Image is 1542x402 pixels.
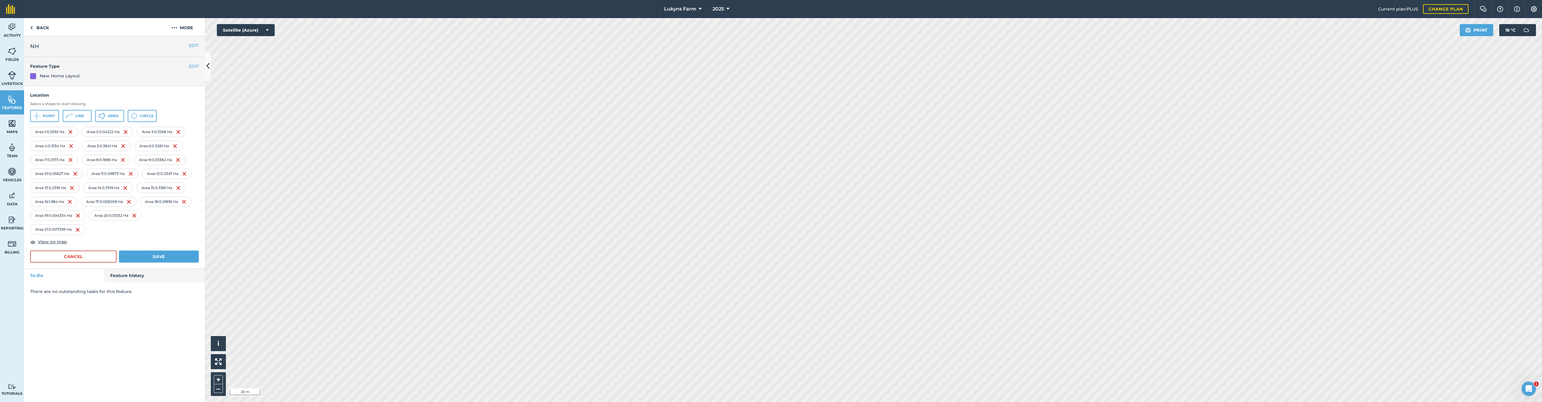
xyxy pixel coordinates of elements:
[68,156,73,164] img: svg+xml;base64,PHN2ZyB4bWxucz0iaHR0cDovL3d3dy53My5vcmcvMjAwMC9zdmciIHdpZHRoPSIxNiIgaGVpZ2h0PSIyNC...
[81,197,136,207] div: Area 17 : 0.008209 Ha
[1505,24,1515,36] span: 18 ° C
[86,169,138,179] div: Area 11 : 0.09873 Ha
[8,119,16,128] img: svg+xml;base64,PHN2ZyB4bWxucz0iaHR0cDovL3d3dy53My5vcmcvMjAwMC9zdmciIHdpZHRoPSI1NiIgaGVpZ2h0PSI2MC...
[8,384,16,390] img: svg+xml;base64,PD94bWwgdmVyc2lvbj0iMS4wIiBlbmNvZGluZz0idXRmLTgiPz4KPCEtLSBHZW5lcmF0b3I6IEFkb2JlIE...
[8,239,16,248] img: svg+xml;base64,PD94bWwgdmVyc2lvbj0iMS4wIiBlbmNvZGluZz0idXRmLTgiPz4KPCEtLSBHZW5lcmF0b3I6IEFkb2JlIE...
[6,4,15,14] img: fieldmargin Logo
[182,170,187,177] img: svg+xml;base64,PHN2ZyB4bWxucz0iaHR0cDovL3d3dy53My5vcmcvMjAwMC9zdmciIHdpZHRoPSIxNiIgaGVpZ2h0PSIyNC...
[70,184,74,192] img: svg+xml;base64,PHN2ZyB4bWxucz0iaHR0cDovL3d3dy53My5vcmcvMjAwMC9zdmciIHdpZHRoPSIxNiIgaGVpZ2h0PSIyNC...
[1520,24,1532,36] img: svg+xml;base64,PD94bWwgdmVyc2lvbj0iMS4wIiBlbmNvZGluZz0idXRmLTgiPz4KPCEtLSBHZW5lcmF0b3I6IEFkb2JlIE...
[140,114,154,118] span: Circle
[1514,5,1520,13] img: svg+xml;base64,PHN2ZyB4bWxucz0iaHR0cDovL3d3dy53My5vcmcvMjAwMC9zdmciIHdpZHRoPSIxNyIgaGVpZ2h0PSIxNy...
[119,251,199,263] button: Save
[134,155,186,165] div: Area 9 : 0.03382 Ha
[30,63,189,70] h4: Feature Type
[30,238,67,246] button: View on map
[1480,6,1487,12] img: Two speech bubbles overlapping with the left bubble in the forefront
[171,24,177,31] img: svg+xml;base64,PHN2ZyB4bWxucz0iaHR0cDovL3d3dy53My5vcmcvMjAwMC9zdmciIHdpZHRoPSIyMCIgaGVpZ2h0PSIyNC...
[30,224,85,235] div: Area 21 : 0.007338 Ha
[104,269,205,282] a: Feature history
[1497,6,1504,12] img: A question mark icon
[1378,6,1418,12] span: Current plan : PLUS
[1522,382,1536,396] iframe: Intercom live chat
[83,182,133,193] div: Area 14 : 0.3109 Ha
[132,212,137,219] img: svg+xml;base64,PHN2ZyB4bWxucz0iaHR0cDovL3d3dy53My5vcmcvMjAwMC9zdmciIHdpZHRoPSIxNiIgaGVpZ2h0PSIyNC...
[30,155,78,165] div: Area 7 : 0.3173 Ha
[8,215,16,224] img: svg+xml;base64,PD94bWwgdmVyc2lvbj0iMS4wIiBlbmNvZGluZz0idXRmLTgiPz4KPCEtLSBHZW5lcmF0b3I6IEFkb2JlIE...
[75,114,84,118] span: Line
[108,114,118,118] span: Area
[8,167,16,176] img: svg+xml;base64,PD94bWwgdmVyc2lvbj0iMS4wIiBlbmNvZGluZz0idXRmLTgiPz4KPCEtLSBHZW5lcmF0b3I6IEFkb2JlIE...
[38,238,67,245] span: View on map
[69,142,73,150] img: svg+xml;base64,PHN2ZyB4bWxucz0iaHR0cDovL3d3dy53My5vcmcvMjAwMC9zdmciIHdpZHRoPSIxNiIgaGVpZ2h0PSIyNC...
[1499,24,1536,36] button: 18 °C
[176,128,181,136] img: svg+xml;base64,PHN2ZyB4bWxucz0iaHR0cDovL3d3dy53My5vcmcvMjAwMC9zdmciIHdpZHRoPSIxNiIgaGVpZ2h0PSIyNC...
[43,114,55,118] span: Point
[30,92,199,98] h4: Location
[189,42,199,49] button: EDIT
[30,141,79,151] div: Area 4 : 0.3134 Ha
[24,18,55,36] a: Back
[89,210,142,221] div: Area 20 : 0.01332 Ha
[173,142,177,150] img: svg+xml;base64,PHN2ZyB4bWxucz0iaHR0cDovL3d3dy53My5vcmcvMjAwMC9zdmciIHdpZHRoPSIxNiIgaGVpZ2h0PSIyNC...
[8,23,16,32] img: svg+xml;base64,PD94bWwgdmVyc2lvbj0iMS4wIiBlbmNvZGluZz0idXRmLTgiPz4KPCEtLSBHZW5lcmF0b3I6IEFkb2JlIE...
[176,184,181,192] img: svg+xml;base64,PHN2ZyB4bWxucz0iaHR0cDovL3d3dy53My5vcmcvMjAwMC9zdmciIHdpZHRoPSIxNiIgaGVpZ2h0PSIyNC...
[217,24,275,36] button: Satellite (Azure)
[30,288,199,295] p: There are no outstanding tasks for this feature.
[30,169,83,179] div: Area 10 : 0.05627 Ha
[8,95,16,104] img: svg+xml;base64,PHN2ZyB4bWxucz0iaHR0cDovL3d3dy53My5vcmcvMjAwMC9zdmciIHdpZHRoPSI1NiIgaGVpZ2h0PSI2MC...
[123,184,128,192] img: svg+xml;base64,PHN2ZyB4bWxucz0iaHR0cDovL3d3dy53My5vcmcvMjAwMC9zdmciIHdpZHRoPSIxNiIgaGVpZ2h0PSIyNC...
[8,71,16,80] img: svg+xml;base64,PD94bWwgdmVyc2lvbj0iMS4wIiBlbmNvZGluZz0idXRmLTgiPz4KPCEtLSBHZW5lcmF0b3I6IEFkb2JlIE...
[1460,24,1494,36] button: Print
[30,182,80,193] div: Area 13 : 0.2318 Ha
[82,155,130,165] div: Area 8 : 0.1886 Ha
[30,238,36,246] img: svg+xml;base64,PHN2ZyB4bWxucz0iaHR0cDovL3d3dy53My5vcmcvMjAwMC9zdmciIHdpZHRoPSIxOCIgaGVpZ2h0PSIyNC...
[217,340,219,347] span: i
[30,110,59,122] button: Point
[126,198,131,205] img: svg+xml;base64,PHN2ZyB4bWxucz0iaHR0cDovL3d3dy53My5vcmcvMjAwMC9zdmciIHdpZHRoPSIxNiIgaGVpZ2h0PSIyNC...
[95,110,124,122] button: Area
[1530,6,1537,12] img: A cog icon
[123,128,128,136] img: svg+xml;base64,PHN2ZyB4bWxucz0iaHR0cDovL3d3dy53My5vcmcvMjAwMC9zdmciIHdpZHRoPSIxNiIgaGVpZ2h0PSIyNC...
[160,18,205,36] button: More
[214,384,223,393] button: –
[8,191,16,200] img: svg+xml;base64,PD94bWwgdmVyc2lvbj0iMS4wIiBlbmNvZGluZz0idXRmLTgiPz4KPCEtLSBHZW5lcmF0b3I6IEFkb2JlIE...
[176,156,180,164] img: svg+xml;base64,PHN2ZyB4bWxucz0iaHR0cDovL3d3dy53My5vcmcvMjAwMC9zdmciIHdpZHRoPSIxNiIgaGVpZ2h0PSIyNC...
[82,141,131,151] div: Area 5 : 0.3841 Ha
[67,198,72,205] img: svg+xml;base64,PHN2ZyB4bWxucz0iaHR0cDovL3d3dy53My5vcmcvMjAwMC9zdmciIHdpZHRoPSIxNiIgaGVpZ2h0PSIyNC...
[1465,26,1471,34] img: svg+xml;base64,PHN2ZyB4bWxucz0iaHR0cDovL3d3dy53My5vcmcvMjAwMC9zdmciIHdpZHRoPSIxOSIgaGVpZ2h0PSIyNC...
[30,127,78,137] div: Area 1 : 0.2592 Ha
[63,110,92,122] button: Line
[1534,382,1539,386] span: 1
[128,110,157,122] button: Circle
[68,128,73,136] img: svg+xml;base64,PHN2ZyB4bWxucz0iaHR0cDovL3d3dy53My5vcmcvMjAwMC9zdmciIHdpZHRoPSIxNiIgaGVpZ2h0PSIyNC...
[713,5,724,13] span: 2025
[82,127,133,137] div: Area 2 : 0.04222 Ha
[30,210,86,221] div: Area 19 : 0.004334 Ha
[75,226,80,233] img: svg+xml;base64,PHN2ZyB4bWxucz0iaHR0cDovL3d3dy53My5vcmcvMjAwMC9zdmciIHdpZHRoPSIxNiIgaGVpZ2h0PSIyNC...
[30,101,199,106] h3: Select a shape to start drawing
[120,156,125,164] img: svg+xml;base64,PHN2ZyB4bWxucz0iaHR0cDovL3d3dy53My5vcmcvMjAwMC9zdmciIHdpZHRoPSIxNiIgaGVpZ2h0PSIyNC...
[8,47,16,56] img: svg+xml;base64,PHN2ZyB4bWxucz0iaHR0cDovL3d3dy53My5vcmcvMjAwMC9zdmciIHdpZHRoPSI1NiIgaGVpZ2h0PSI2MC...
[214,375,223,384] button: +
[30,197,77,207] div: Area 16 : 1.984 Ha
[136,182,186,193] div: Area 15 : 0.3381 Ha
[128,170,133,177] img: svg+xml;base64,PHN2ZyB4bWxucz0iaHR0cDovL3d3dy53My5vcmcvMjAwMC9zdmciIHdpZHRoPSIxNiIgaGVpZ2h0PSIyNC...
[1423,4,1469,14] a: Change plan
[73,170,78,177] img: svg+xml;base64,PHN2ZyB4bWxucz0iaHR0cDovL3d3dy53My5vcmcvMjAwMC9zdmciIHdpZHRoPSIxNiIgaGVpZ2h0PSIyNC...
[121,142,126,150] img: svg+xml;base64,PHN2ZyB4bWxucz0iaHR0cDovL3d3dy53My5vcmcvMjAwMC9zdmciIHdpZHRoPSIxNiIgaGVpZ2h0PSIyNC...
[182,198,186,205] img: svg+xml;base64,PHN2ZyB4bWxucz0iaHR0cDovL3d3dy53My5vcmcvMjAwMC9zdmciIHdpZHRoPSIxNiIgaGVpZ2h0PSIyNC...
[30,42,199,51] h2: NH
[76,212,80,219] img: svg+xml;base64,PHN2ZyB4bWxucz0iaHR0cDovL3d3dy53My5vcmcvMjAwMC9zdmciIHdpZHRoPSIxNiIgaGVpZ2h0PSIyNC...
[215,358,222,365] img: Four arrows, one pointing top left, one top right, one bottom right and the last bottom left
[142,169,192,179] div: Area 12 : 0.2347 Ha
[40,73,80,79] div: New Home Layout
[24,269,104,282] a: To-Do
[189,63,199,70] button: EDIT
[140,197,192,207] div: Area 18 : 0.01818 Ha
[134,141,183,151] div: Area 6 : 0.3281 Ha
[137,127,186,137] div: Area 3 : 0.3268 Ha
[30,24,33,31] img: svg+xml;base64,PHN2ZyB4bWxucz0iaHR0cDovL3d3dy53My5vcmcvMjAwMC9zdmciIHdpZHRoPSI5IiBoZWlnaHQ9IjI0Ii...
[8,143,16,152] img: svg+xml;base64,PD94bWwgdmVyc2lvbj0iMS4wIiBlbmNvZGluZz0idXRmLTgiPz4KPCEtLSBHZW5lcmF0b3I6IEFkb2JlIE...
[664,5,696,13] span: Lukyns Farm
